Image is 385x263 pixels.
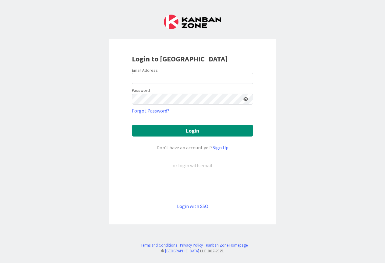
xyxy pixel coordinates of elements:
div: © LLC 2017- 2025 . [138,248,248,254]
a: Kanban Zone Homepage [206,242,248,248]
label: Password [132,87,150,94]
a: Forgot Password? [132,107,169,114]
div: or login with email [171,162,214,169]
a: Sign Up [213,144,228,151]
a: Login with SSO [177,203,208,209]
label: Email Address [132,67,158,73]
a: Terms and Conditions [141,242,177,248]
img: Kanban Zone [164,15,221,29]
b: Login to [GEOGRAPHIC_DATA] [132,54,228,64]
a: [GEOGRAPHIC_DATA] [165,248,199,253]
iframe: Botão Iniciar sessão com o Google [129,179,256,192]
div: Don’t have an account yet? [132,144,253,151]
button: Login [132,125,253,137]
a: Privacy Policy [180,242,203,248]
